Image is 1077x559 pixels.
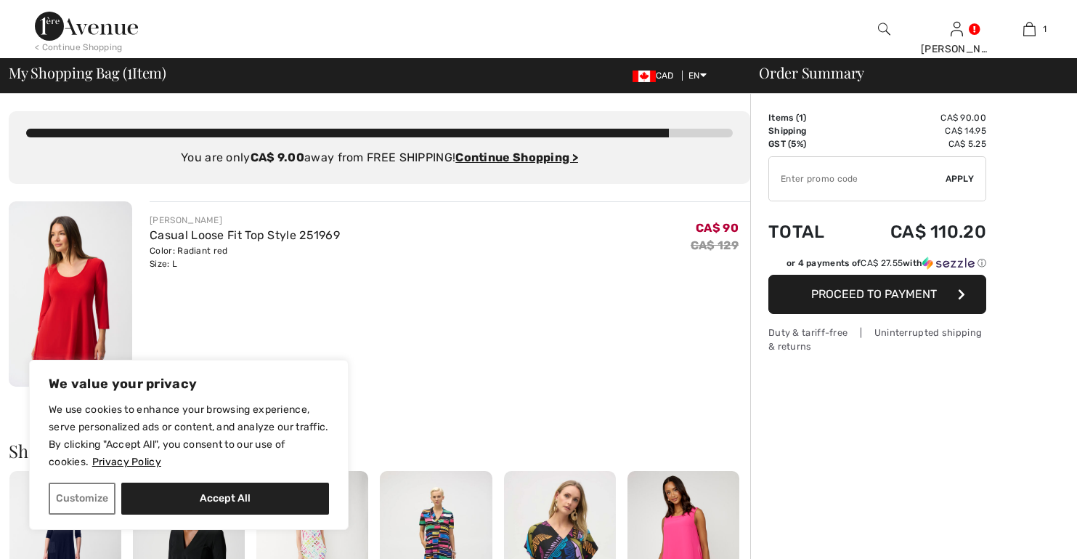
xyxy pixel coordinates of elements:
div: or 4 payments of with [787,257,986,270]
img: My Bag [1023,20,1036,38]
p: We use cookies to enhance your browsing experience, serve personalized ads or content, and analyz... [49,401,329,471]
div: [PERSON_NAME] [921,41,992,57]
img: Casual Loose Fit Top Style 251969 [9,201,132,387]
img: Sezzle [922,257,975,270]
td: CA$ 90.00 [849,111,986,124]
span: CA$ 27.55 [861,258,903,268]
div: We value your privacy [29,360,349,530]
td: Total [768,207,849,257]
a: 1 [993,20,1065,38]
img: search the website [878,20,890,38]
span: Apply [946,172,975,185]
a: Continue Shopping > [455,150,578,164]
span: EN [688,71,707,81]
span: CAD [633,71,680,81]
p: We value your privacy [49,375,329,393]
img: Canadian Dollar [633,71,656,82]
td: CA$ 14.95 [849,124,986,137]
img: 1ère Avenue [35,12,138,41]
div: < Continue Shopping [35,41,123,54]
td: CA$ 110.20 [849,207,986,257]
button: Proceed to Payment [768,275,986,314]
td: Items ( ) [768,111,849,124]
div: [PERSON_NAME] [150,214,340,227]
h2: Shoppers also bought [9,442,750,459]
div: Order Summary [741,65,1068,80]
span: CA$ 90 [696,221,739,235]
img: My Info [951,20,963,38]
button: Customize [49,483,115,515]
div: Duty & tariff-free | Uninterrupted shipping & returns [768,326,986,353]
s: CA$ 129 [691,238,739,252]
div: or 4 payments ofCA$ 27.55withSezzle Click to learn more about Sezzle [768,257,986,275]
td: Shipping [768,124,849,137]
span: 1 [799,113,803,123]
span: Proceed to Payment [811,287,937,301]
span: 1 [127,62,132,81]
div: You are only away from FREE SHIPPING! [26,149,733,166]
strong: CA$ 9.00 [251,150,304,164]
td: CA$ 5.25 [849,137,986,150]
span: 1 [1043,23,1046,36]
span: My Shopping Bag ( Item) [9,65,166,80]
div: Color: Radiant red Size: L [150,244,340,270]
a: Sign In [951,22,963,36]
a: Privacy Policy [92,455,162,469]
td: GST (5%) [768,137,849,150]
input: Promo code [769,157,946,201]
a: Casual Loose Fit Top Style 251969 [150,228,340,242]
button: Accept All [121,483,329,515]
